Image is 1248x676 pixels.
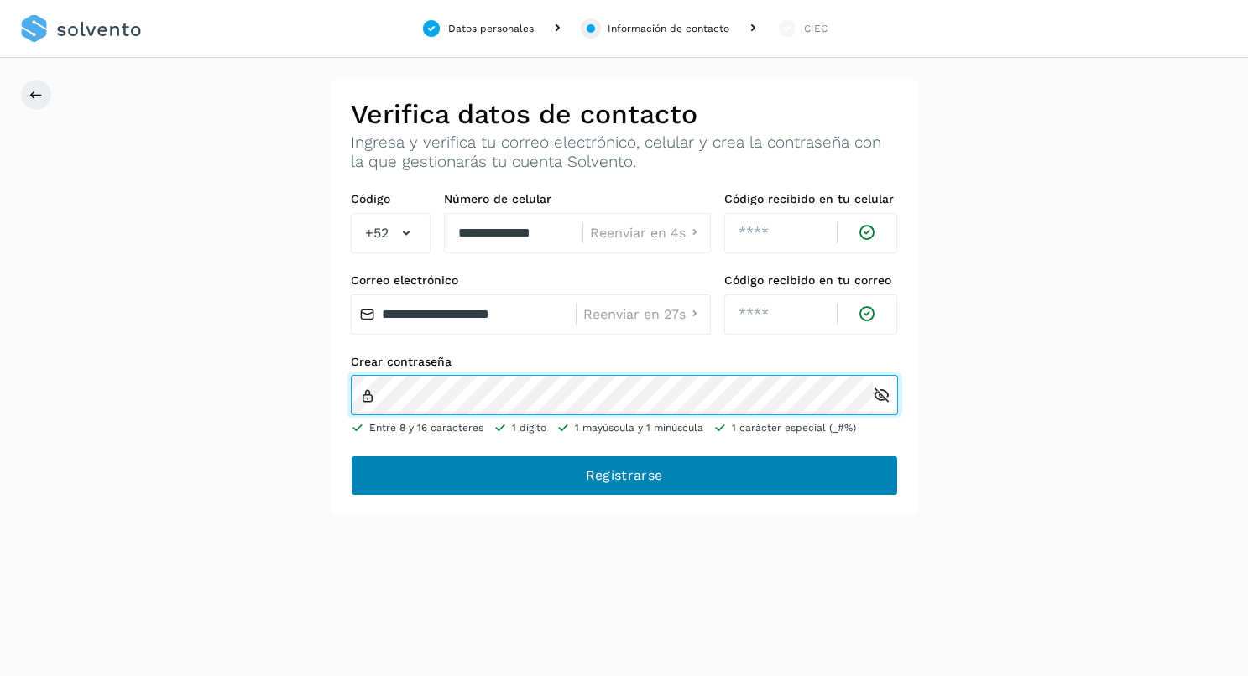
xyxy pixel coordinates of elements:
[556,420,703,435] li: 1 mayúscula y 1 minúscula
[608,21,729,36] div: Información de contacto
[444,192,711,206] label: Número de celular
[590,224,703,242] button: Reenviar en 4s
[804,21,828,36] div: CIEC
[351,98,898,130] h2: Verifica datos de contacto
[583,308,686,321] span: Reenviar en 27s
[493,420,546,435] li: 1 dígito
[583,305,703,323] button: Reenviar en 27s
[724,192,898,206] label: Código recibido en tu celular
[351,133,898,172] p: Ingresa y verifica tu correo electrónico, celular y crea la contraseña con la que gestionarás tu ...
[351,420,483,435] li: Entre 8 y 16 caracteres
[351,273,711,288] label: Correo electrónico
[713,420,856,435] li: 1 carácter especial (_#%)
[448,21,534,36] div: Datos personales
[590,226,686,240] span: Reenviar en 4s
[351,192,431,206] label: Código
[351,355,898,369] label: Crear contraseña
[586,466,662,485] span: Registrarse
[365,223,389,243] span: +52
[351,455,898,496] button: Registrarse
[724,273,898,288] label: Código recibido en tu correo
